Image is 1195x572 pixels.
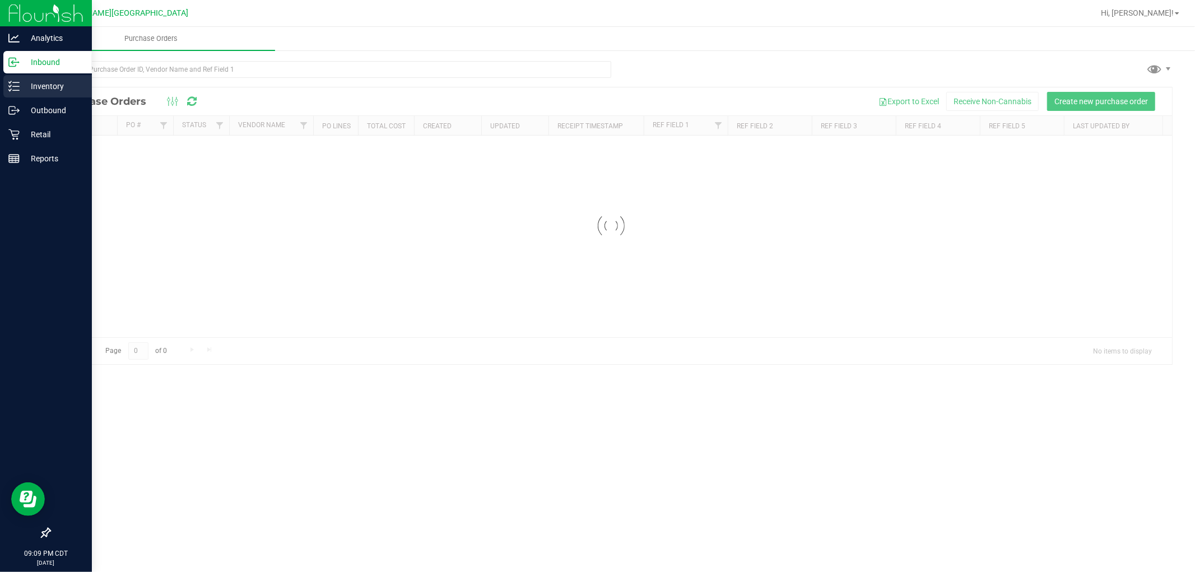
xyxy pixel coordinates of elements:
[27,27,275,50] a: Purchase Orders
[1101,8,1174,17] span: Hi, [PERSON_NAME]!
[8,153,20,164] inline-svg: Reports
[5,548,87,559] p: 09:09 PM CDT
[20,31,87,45] p: Analytics
[8,57,20,68] inline-svg: Inbound
[49,61,611,78] input: Search Purchase Order ID, Vendor Name and Ref Field 1
[20,55,87,69] p: Inbound
[20,128,87,141] p: Retail
[11,482,45,516] iframe: Resource center
[8,105,20,116] inline-svg: Outbound
[20,152,87,165] p: Reports
[8,81,20,92] inline-svg: Inventory
[8,129,20,140] inline-svg: Retail
[40,8,188,18] span: Ft [PERSON_NAME][GEOGRAPHIC_DATA]
[20,80,87,93] p: Inventory
[20,104,87,117] p: Outbound
[8,32,20,44] inline-svg: Analytics
[109,34,193,44] span: Purchase Orders
[5,559,87,567] p: [DATE]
